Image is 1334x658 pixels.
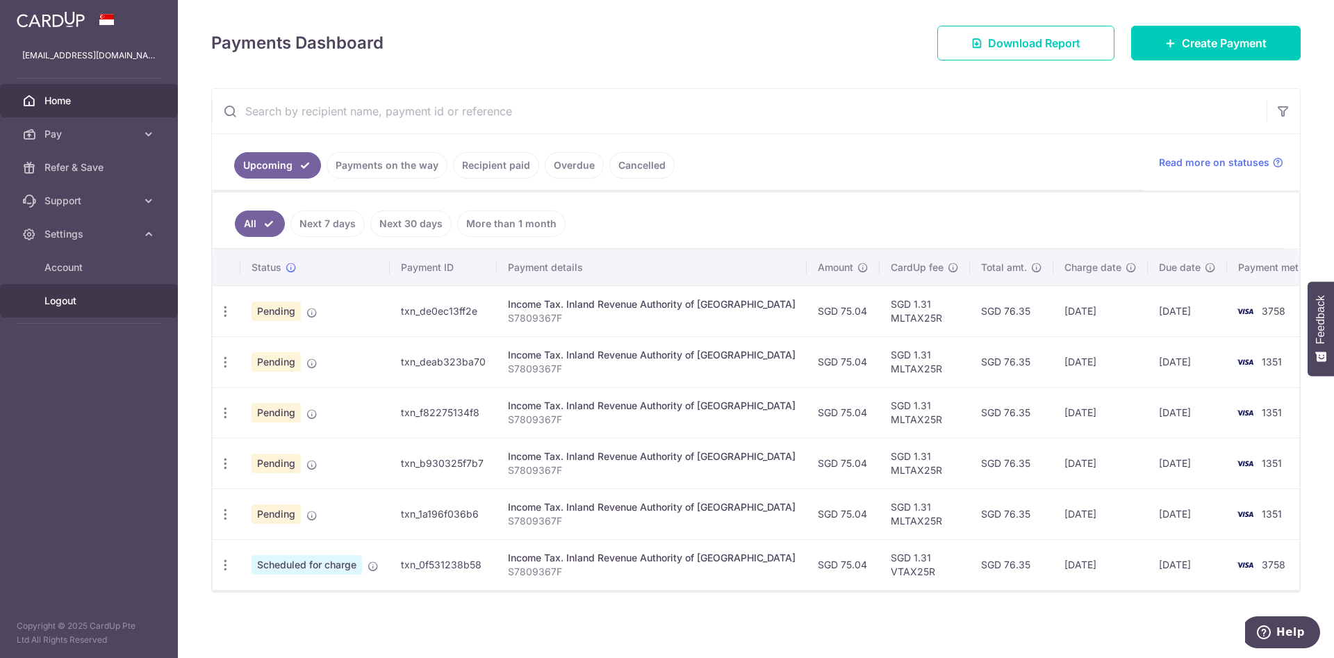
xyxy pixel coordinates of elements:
div: Income Tax. Inland Revenue Authority of [GEOGRAPHIC_DATA] [508,450,796,463]
span: Settings [44,227,136,241]
td: [DATE] [1148,387,1227,438]
a: Upcoming [234,152,321,179]
span: Total amt. [981,261,1027,274]
td: SGD 76.35 [970,438,1053,488]
a: Overdue [545,152,604,179]
span: Pay [44,127,136,141]
span: Account [44,261,136,274]
span: 3758 [1262,305,1285,317]
td: SGD 76.35 [970,488,1053,539]
td: [DATE] [1053,539,1148,590]
span: 1351 [1262,457,1282,469]
span: CardUp fee [891,261,944,274]
span: Due date [1159,261,1201,274]
td: SGD 76.35 [970,336,1053,387]
p: S7809367F [508,463,796,477]
div: Income Tax. Inland Revenue Authority of [GEOGRAPHIC_DATA] [508,399,796,413]
img: Bank Card [1231,506,1259,523]
img: Bank Card [1231,404,1259,421]
a: Next 7 days [290,211,365,237]
td: SGD 1.31 MLTAX25R [880,387,970,438]
td: SGD 1.31 VTAX25R [880,539,970,590]
td: [DATE] [1148,336,1227,387]
td: SGD 76.35 [970,387,1053,438]
h4: Payments Dashboard [211,31,384,56]
span: Pending [252,403,301,422]
div: Income Tax. Inland Revenue Authority of [GEOGRAPHIC_DATA] [508,348,796,362]
img: Bank Card [1231,354,1259,370]
input: Search by recipient name, payment id or reference [212,89,1267,133]
td: SGD 1.31 MLTAX25R [880,336,970,387]
div: Income Tax. Inland Revenue Authority of [GEOGRAPHIC_DATA] [508,297,796,311]
span: Support [44,194,136,208]
p: [EMAIL_ADDRESS][DOMAIN_NAME] [22,49,156,63]
td: SGD 76.35 [970,286,1053,336]
button: Feedback - Show survey [1308,281,1334,376]
span: Pending [252,454,301,473]
a: Read more on statuses [1159,156,1283,170]
img: Bank Card [1231,303,1259,320]
th: Payment ID [390,249,497,286]
th: Payment details [497,249,807,286]
td: txn_deab323ba70 [390,336,497,387]
span: Refer & Save [44,161,136,174]
td: txn_0f531238b58 [390,539,497,590]
a: Next 30 days [370,211,452,237]
span: 1351 [1262,356,1282,368]
a: Create Payment [1131,26,1301,60]
a: More than 1 month [457,211,566,237]
span: Pending [252,302,301,321]
td: txn_f82275134f8 [390,387,497,438]
td: [DATE] [1148,488,1227,539]
img: Bank Card [1231,455,1259,472]
td: [DATE] [1053,336,1148,387]
a: Payments on the way [327,152,447,179]
p: S7809367F [508,362,796,376]
td: SGD 76.35 [970,539,1053,590]
span: Download Report [988,35,1080,51]
span: Status [252,261,281,274]
span: Create Payment [1182,35,1267,51]
p: S7809367F [508,565,796,579]
td: SGD 1.31 MLTAX25R [880,286,970,336]
a: All [235,211,285,237]
img: Bank Card [1231,557,1259,573]
td: [DATE] [1053,438,1148,488]
td: SGD 75.04 [807,438,880,488]
p: S7809367F [508,311,796,325]
td: [DATE] [1148,438,1227,488]
td: txn_b930325f7b7 [390,438,497,488]
span: 1351 [1262,406,1282,418]
td: [DATE] [1148,286,1227,336]
td: [DATE] [1148,539,1227,590]
td: [DATE] [1053,488,1148,539]
span: Charge date [1064,261,1121,274]
td: SGD 75.04 [807,286,880,336]
span: Pending [252,352,301,372]
td: SGD 75.04 [807,387,880,438]
td: SGD 1.31 MLTAX25R [880,488,970,539]
div: Income Tax. Inland Revenue Authority of [GEOGRAPHIC_DATA] [508,500,796,514]
td: SGD 75.04 [807,539,880,590]
td: txn_de0ec13ff2e [390,286,497,336]
span: Feedback [1315,295,1327,344]
p: S7809367F [508,514,796,528]
td: SGD 1.31 MLTAX25R [880,438,970,488]
a: Download Report [937,26,1114,60]
span: Amount [818,261,853,274]
span: 1351 [1262,508,1282,520]
td: [DATE] [1053,387,1148,438]
span: 3758 [1262,559,1285,570]
div: Income Tax. Inland Revenue Authority of [GEOGRAPHIC_DATA] [508,551,796,565]
td: SGD 75.04 [807,336,880,387]
span: Pending [252,504,301,524]
span: Read more on statuses [1159,156,1269,170]
th: Payment method [1227,249,1333,286]
td: txn_1a196f036b6 [390,488,497,539]
td: [DATE] [1053,286,1148,336]
iframe: Opens a widget where you can find more information [1245,616,1320,651]
span: Scheduled for charge [252,555,362,575]
a: Cancelled [609,152,675,179]
td: SGD 75.04 [807,488,880,539]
